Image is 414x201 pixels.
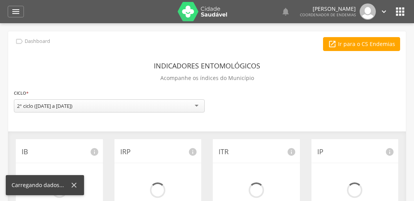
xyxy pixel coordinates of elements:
[17,102,72,109] div: 2° ciclo ([DATE] a [DATE])
[328,40,337,48] i: 
[317,147,393,157] p: IP
[160,73,254,83] p: Acompanhe os índices do Município
[14,89,29,97] label: Ciclo
[188,147,197,157] i: info
[22,147,97,157] p: IB
[15,37,24,46] i: 
[12,181,70,189] div: Carregando dados...
[281,7,290,16] i: 
[8,6,24,17] a: 
[380,7,388,16] i: 
[154,59,260,73] header: Indicadores Entomológicos
[11,7,20,16] i: 
[281,3,290,20] a: 
[287,147,296,157] i: info
[385,147,394,157] i: info
[25,38,50,44] p: Dashboard
[394,5,406,18] i: 
[380,3,388,20] a: 
[219,147,294,157] p: ITR
[300,6,356,12] p: [PERSON_NAME]
[90,147,99,157] i: info
[323,37,400,51] a: Ir para o CS Endemias
[120,147,196,157] p: IRP
[300,12,356,17] span: Coordenador de Endemias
